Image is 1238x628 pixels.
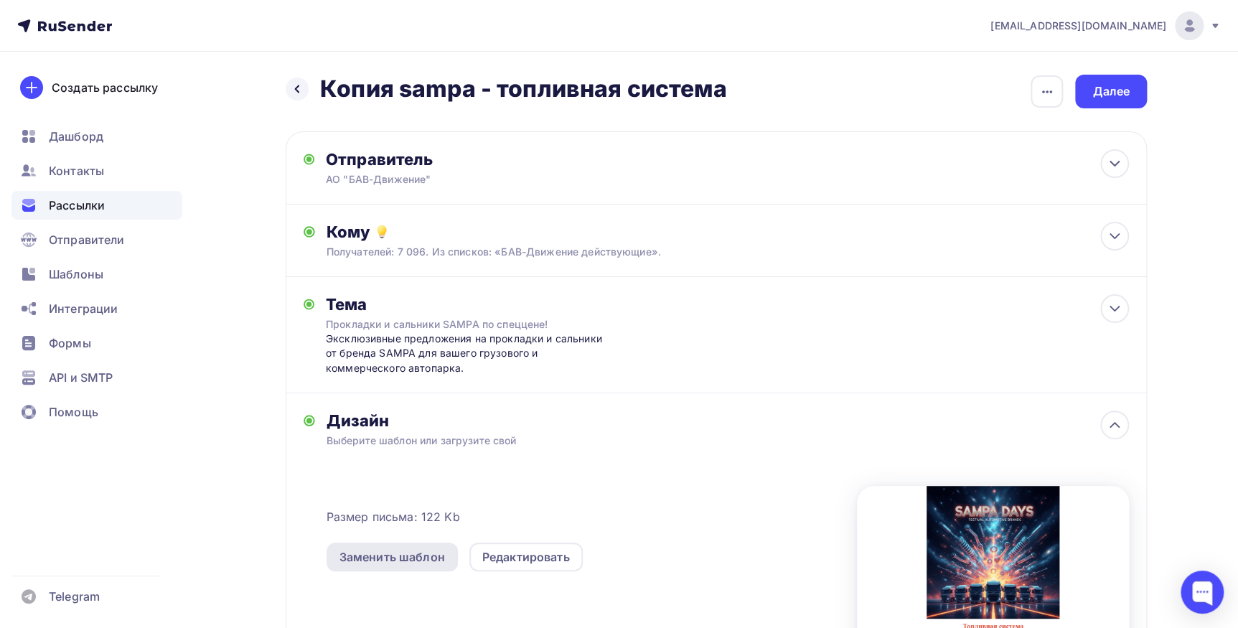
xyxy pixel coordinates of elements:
div: Редактировать [482,548,570,566]
span: API и SMTP [49,369,113,386]
a: Рассылки [11,191,182,220]
a: Дашборд [11,122,182,151]
div: Эксклюзивные предложения на прокладки и сальники от бренда SAMPA для вашего грузового и коммерчес... [326,332,609,375]
a: Формы [11,329,182,357]
div: Отправитель [326,149,637,169]
span: Помощь [49,403,98,421]
a: Шаблоны [11,260,182,289]
div: Создать рассылку [52,79,158,96]
div: АО "БАВ-Движение" [326,172,606,187]
div: Кому [327,222,1129,242]
span: Формы [49,334,91,352]
a: Отправители [11,225,182,254]
span: Рассылки [49,197,105,214]
span: Дашборд [49,128,103,145]
div: Выберите шаблон или загрузите свой [327,433,1049,448]
div: Получателей: 7 096. Из списков: «БАВ-Движение действующие». [327,245,1049,259]
div: Дизайн [327,411,1129,431]
div: Заменить шаблон [339,548,445,566]
span: Шаблоны [49,266,103,283]
a: Контакты [11,156,182,185]
span: Контакты [49,162,104,179]
span: [EMAIL_ADDRESS][DOMAIN_NAME] [990,19,1166,33]
div: Тема [326,294,609,314]
div: Далее [1092,83,1130,100]
span: Отправители [49,231,125,248]
div: Прокладки и сальники SAMPA по спеццене! [326,317,581,332]
h2: Копия sampa - топливная система [320,75,727,103]
a: [EMAIL_ADDRESS][DOMAIN_NAME] [990,11,1221,40]
span: Интеграции [49,300,118,317]
span: Размер письма: 122 Kb [327,508,460,525]
span: Telegram [49,588,100,605]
